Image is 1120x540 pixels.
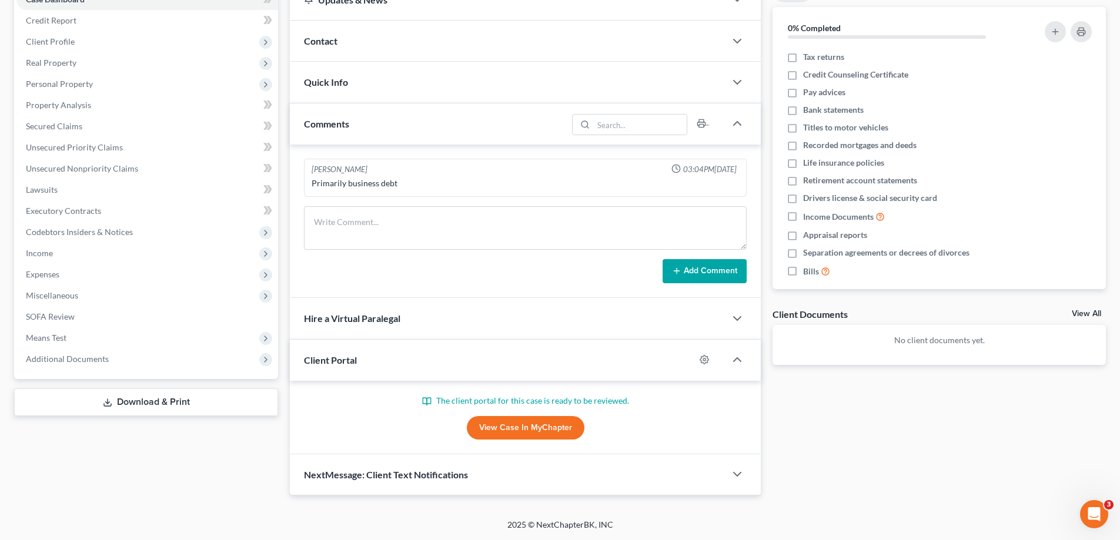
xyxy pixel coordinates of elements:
[16,179,278,200] a: Lawsuits
[663,259,747,284] button: Add Comment
[16,306,278,327] a: SOFA Review
[594,115,687,135] input: Search...
[803,247,969,259] span: Separation agreements or decrees of divorces
[225,519,895,540] div: 2025 © NextChapterBK, INC
[304,469,468,480] span: NextMessage: Client Text Notifications
[773,308,848,320] div: Client Documents
[16,10,278,31] a: Credit Report
[26,333,66,343] span: Means Test
[26,79,93,89] span: Personal Property
[803,157,884,169] span: Life insurance policies
[304,354,357,365] span: Client Portal
[16,116,278,137] a: Secured Claims
[16,200,278,222] a: Executory Contracts
[26,206,101,216] span: Executory Contracts
[26,248,53,258] span: Income
[26,15,76,25] span: Credit Report
[26,58,76,68] span: Real Property
[312,164,367,175] div: [PERSON_NAME]
[1104,500,1114,509] span: 3
[803,122,888,133] span: Titles to motor vehicles
[1080,500,1108,528] iframe: Intercom live chat
[16,95,278,116] a: Property Analysis
[788,23,841,33] strong: 0% Completed
[26,121,82,131] span: Secured Claims
[467,416,584,440] a: View Case in MyChapter
[304,313,400,324] span: Hire a Virtual Paralegal
[782,334,1096,346] p: No client documents yet.
[26,142,123,152] span: Unsecured Priority Claims
[312,177,739,189] div: Primarily business debt
[26,36,75,46] span: Client Profile
[803,175,917,186] span: Retirement account statements
[26,269,59,279] span: Expenses
[803,104,864,116] span: Bank statements
[26,354,109,364] span: Additional Documents
[1072,310,1101,318] a: View All
[304,118,349,129] span: Comments
[304,35,337,46] span: Contact
[803,139,917,151] span: Recorded mortgages and deeds
[803,229,867,241] span: Appraisal reports
[26,185,58,194] span: Lawsuits
[803,86,845,98] span: Pay advices
[26,290,78,300] span: Miscellaneous
[803,51,844,63] span: Tax returns
[803,211,874,223] span: Income Documents
[304,395,747,407] p: The client portal for this case is ready to be reviewed.
[14,388,278,416] a: Download & Print
[16,158,278,179] a: Unsecured Nonpriority Claims
[803,69,908,81] span: Credit Counseling Certificate
[803,266,819,277] span: Bills
[304,76,348,88] span: Quick Info
[803,192,937,204] span: Drivers license & social security card
[26,163,138,173] span: Unsecured Nonpriority Claims
[26,311,75,321] span: SOFA Review
[683,164,737,175] span: 03:04PM[DATE]
[16,137,278,158] a: Unsecured Priority Claims
[26,100,91,110] span: Property Analysis
[26,227,133,237] span: Codebtors Insiders & Notices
